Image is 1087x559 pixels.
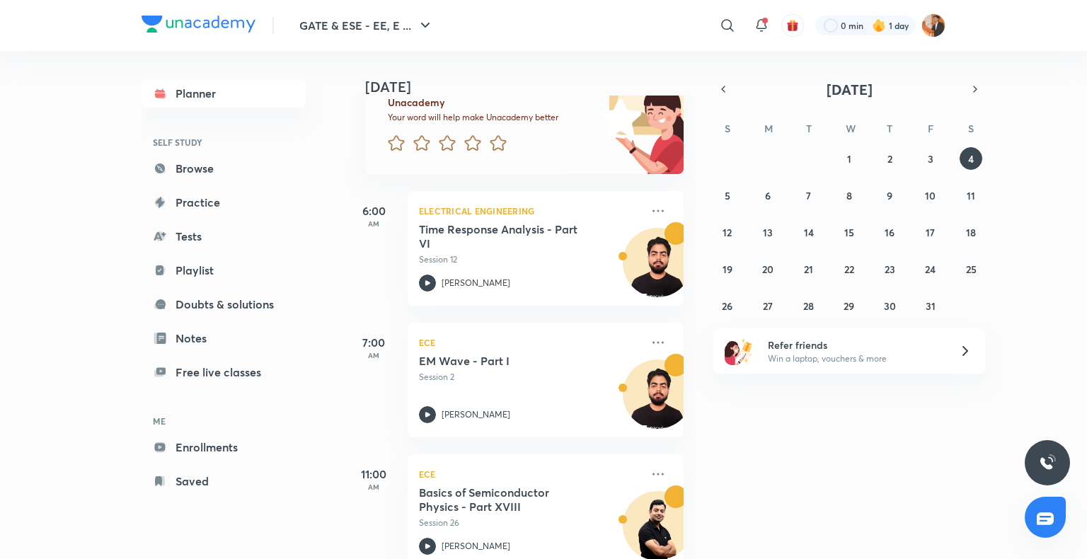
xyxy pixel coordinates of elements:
abbr: October 10, 2025 [925,189,936,202]
abbr: Monday [764,122,773,135]
img: feedback_image [551,61,684,174]
abbr: Thursday [887,122,892,135]
p: [PERSON_NAME] [442,540,510,553]
button: October 23, 2025 [878,258,901,280]
p: AM [345,351,402,359]
button: October 17, 2025 [919,221,942,243]
p: Session 26 [419,517,641,529]
h5: 6:00 [345,202,402,219]
abbr: October 16, 2025 [885,226,895,239]
a: Free live classes [142,358,306,386]
a: Enrollments [142,433,306,461]
abbr: October 2, 2025 [887,152,892,166]
button: October 26, 2025 [716,294,739,317]
a: Saved [142,467,306,495]
button: October 6, 2025 [757,184,779,207]
abbr: October 18, 2025 [966,226,976,239]
button: October 25, 2025 [960,258,982,280]
button: October 18, 2025 [960,221,982,243]
button: October 31, 2025 [919,294,942,317]
p: [PERSON_NAME] [442,277,510,289]
img: ttu [1039,454,1056,471]
p: AM [345,483,402,491]
button: October 13, 2025 [757,221,779,243]
button: October 8, 2025 [838,184,861,207]
a: Playlist [142,256,306,284]
button: October 4, 2025 [960,147,982,170]
button: October 30, 2025 [878,294,901,317]
a: Company Logo [142,16,255,36]
abbr: October 15, 2025 [844,226,854,239]
p: Session 12 [419,253,641,266]
abbr: October 6, 2025 [765,189,771,202]
abbr: October 9, 2025 [887,189,892,202]
button: October 20, 2025 [757,258,779,280]
button: October 27, 2025 [757,294,779,317]
a: Doubts & solutions [142,290,306,318]
abbr: October 31, 2025 [926,299,936,313]
h6: SELF STUDY [142,130,306,154]
abbr: October 3, 2025 [928,152,933,166]
h4: [DATE] [365,79,698,96]
abbr: October 27, 2025 [763,299,773,313]
abbr: October 1, 2025 [847,152,851,166]
button: October 24, 2025 [919,258,942,280]
button: October 19, 2025 [716,258,739,280]
abbr: October 22, 2025 [844,263,854,276]
img: referral [725,337,753,365]
button: October 10, 2025 [919,184,942,207]
h6: Give us your feedback on learning with Unacademy [388,83,594,109]
p: ECE [419,334,641,351]
a: Planner [142,79,306,108]
button: GATE & ESE - EE, E ... [291,11,442,40]
p: Your word will help make Unacademy better [388,112,594,123]
a: Practice [142,188,306,217]
p: [PERSON_NAME] [442,408,510,421]
button: October 22, 2025 [838,258,861,280]
abbr: October 20, 2025 [762,263,773,276]
abbr: October 23, 2025 [885,263,895,276]
abbr: October 29, 2025 [844,299,854,313]
p: Electrical Engineering [419,202,641,219]
button: October 29, 2025 [838,294,861,317]
h5: EM Wave - Part I [419,354,595,368]
button: October 21, 2025 [798,258,820,280]
p: ECE [419,466,641,483]
p: Win a laptop, vouchers & more [768,352,942,365]
abbr: October 14, 2025 [804,226,814,239]
abbr: October 28, 2025 [803,299,814,313]
a: Tests [142,222,306,250]
button: October 12, 2025 [716,221,739,243]
abbr: October 25, 2025 [966,263,977,276]
abbr: October 5, 2025 [725,189,730,202]
button: October 28, 2025 [798,294,820,317]
h5: 7:00 [345,334,402,351]
abbr: Friday [928,122,933,135]
abbr: October 30, 2025 [884,299,896,313]
a: Browse [142,154,306,183]
p: AM [345,219,402,228]
abbr: October 19, 2025 [723,263,732,276]
abbr: Tuesday [806,122,812,135]
abbr: October 7, 2025 [806,189,811,202]
img: avatar [786,19,799,32]
button: October 1, 2025 [838,147,861,170]
button: October 16, 2025 [878,221,901,243]
h6: Refer friends [768,338,942,352]
p: Session 2 [419,371,641,384]
button: October 7, 2025 [798,184,820,207]
h5: Basics of Semiconductor Physics - Part XVIII [419,485,595,514]
abbr: October 12, 2025 [723,226,732,239]
a: Notes [142,324,306,352]
abbr: October 24, 2025 [925,263,936,276]
button: October 11, 2025 [960,184,982,207]
button: October 3, 2025 [919,147,942,170]
abbr: October 26, 2025 [722,299,732,313]
button: October 15, 2025 [838,221,861,243]
h5: Time Response Analysis - Part VI [419,222,595,250]
button: avatar [781,14,804,37]
abbr: October 13, 2025 [763,226,773,239]
button: October 5, 2025 [716,184,739,207]
img: Avatar [623,367,691,435]
img: Avatar [623,236,691,304]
